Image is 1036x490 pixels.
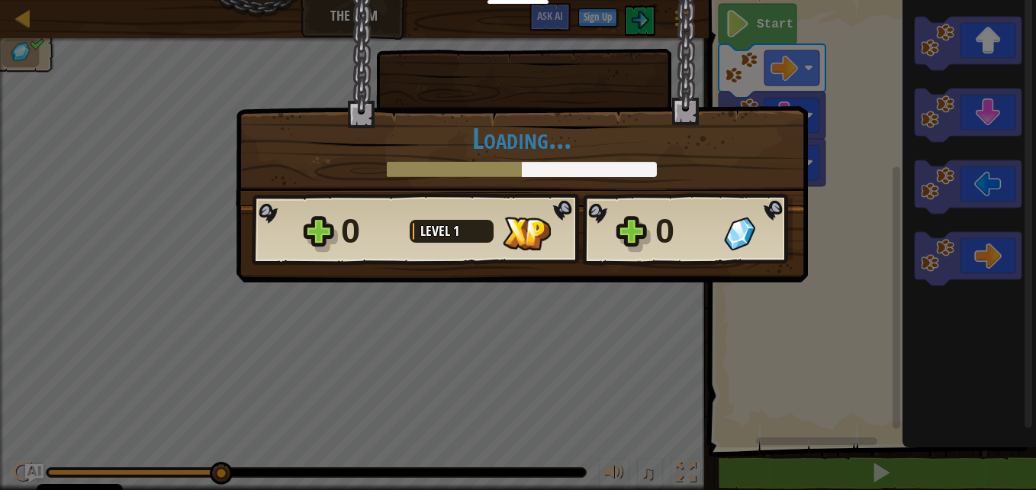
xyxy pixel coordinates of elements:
[724,217,755,250] img: Gems Gained
[420,221,453,240] span: Level
[252,122,792,154] h1: Loading...
[341,207,401,256] div: 0
[655,207,715,256] div: 0
[503,217,551,250] img: XP Gained
[453,221,459,240] span: 1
